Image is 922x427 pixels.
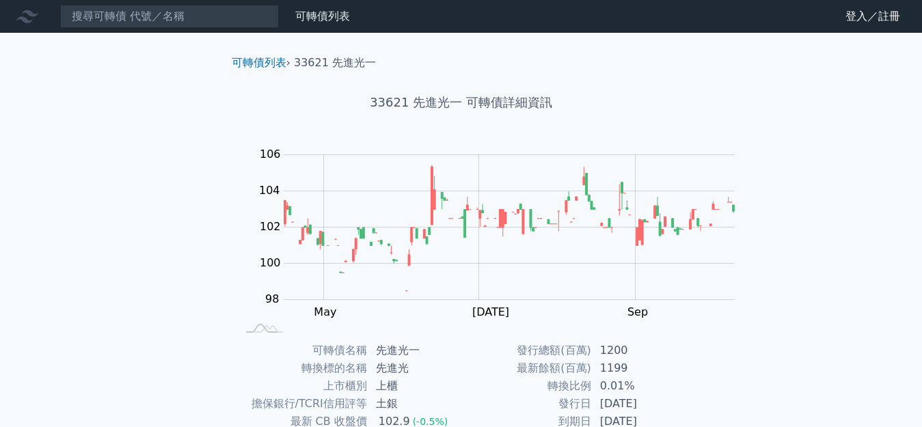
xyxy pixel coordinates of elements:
li: 33621 先進光一 [294,55,376,71]
li: › [232,55,290,71]
td: 土銀 [368,395,461,413]
td: 可轉債名稱 [237,342,368,359]
tspan: 98 [265,292,279,305]
h1: 33621 先進光一 可轉債詳細資訊 [221,93,702,112]
a: 可轉債列表 [295,10,350,23]
tspan: 106 [260,148,281,161]
input: 搜尋可轉債 代號／名稱 [60,5,279,28]
td: 發行總額(百萬) [461,342,592,359]
span: (-0.5%) [413,416,448,427]
td: 擔保銀行/TCRI信用評等 [237,395,368,413]
tspan: May [314,305,336,318]
td: 0.01% [592,377,686,395]
td: 最新餘額(百萬) [461,359,592,377]
g: Chart [252,148,755,318]
td: 轉換標的名稱 [237,359,368,377]
td: 先進光 [368,359,461,377]
td: [DATE] [592,395,686,413]
td: 1200 [592,342,686,359]
td: 上市櫃別 [237,377,368,395]
a: 可轉債列表 [232,56,286,69]
tspan: 100 [260,256,281,269]
td: 發行日 [461,395,592,413]
td: 先進光一 [368,342,461,359]
tspan: Sep [627,305,648,318]
tspan: 102 [260,220,281,233]
a: 登入／註冊 [835,5,911,27]
tspan: 104 [259,184,280,197]
td: 1199 [592,359,686,377]
tspan: [DATE] [472,305,509,318]
td: 上櫃 [368,377,461,395]
td: 轉換比例 [461,377,592,395]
